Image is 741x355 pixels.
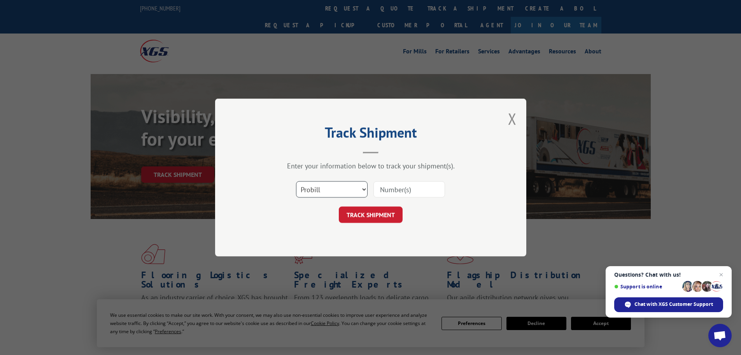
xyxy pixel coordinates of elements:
[254,127,487,142] h2: Track Shipment
[339,207,403,223] button: TRACK SHIPMENT
[634,301,713,308] span: Chat with XGS Customer Support
[254,161,487,170] div: Enter your information below to track your shipment(s).
[614,272,723,278] span: Questions? Chat with us!
[708,324,732,347] a: Open chat
[508,108,517,129] button: Close modal
[373,181,445,198] input: Number(s)
[614,284,680,290] span: Support is online
[614,297,723,312] span: Chat with XGS Customer Support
